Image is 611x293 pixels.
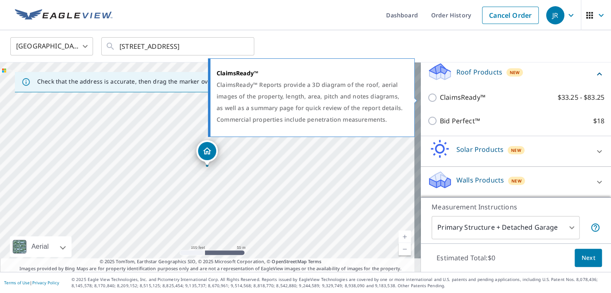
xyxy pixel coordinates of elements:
span: New [511,178,522,184]
p: Measurement Instructions [432,202,600,212]
p: Roof Products [456,67,502,77]
p: | [4,280,59,285]
a: Cancel Order [482,7,539,24]
a: Terms of Use [4,280,30,286]
span: Next [581,253,595,263]
span: New [510,69,520,76]
div: ClaimsReady™ Reports provide a 3D diagram of the roof, aerial images of the property, length, are... [217,79,404,125]
button: Next [575,249,602,267]
div: Dropped pin, building 1, Residential property, 2010 Mossy Creek Dr San Antonio, TX 78245 [196,140,218,166]
p: $18 [593,116,604,126]
span: © 2025 TomTom, Earthstar Geographics SIO, © 2025 Microsoft Corporation, © [100,258,322,265]
p: Walls Products [456,175,504,185]
a: Current Level 18, Zoom In [399,231,411,243]
a: Privacy Policy [32,280,59,286]
div: Aerial [10,236,72,257]
span: New [511,147,521,154]
strong: ClaimsReady™ [217,69,258,77]
input: Search by address or latitude-longitude [119,35,237,58]
div: Roof ProductsNew [427,62,604,86]
a: Terms [308,258,322,264]
p: Estimated Total: $0 [430,249,502,267]
div: Primary Structure + Detached Garage [432,216,580,239]
div: Walls ProductsNew [427,170,604,194]
div: Solar ProductsNew [427,139,604,163]
div: Aerial [29,236,51,257]
p: Bid Perfect™ [440,116,480,126]
p: Solar Products [456,144,504,154]
p: © 2025 Eagle View Technologies, Inc. and Pictometry International Corp. All Rights Reserved. Repo... [72,276,607,289]
a: Current Level 18, Zoom Out [399,243,411,255]
div: [GEOGRAPHIC_DATA] [10,35,93,58]
p: Check that the address is accurate, then drag the marker over the correct structure. [37,78,275,85]
p: ClaimsReady™ [440,92,485,103]
img: EV Logo [15,9,112,22]
p: $33.25 - $83.25 [558,92,604,103]
div: JR [546,6,564,24]
span: Your report will include the primary structure and a detached garage if one exists. [590,223,600,233]
a: OpenStreetMap [272,258,306,264]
